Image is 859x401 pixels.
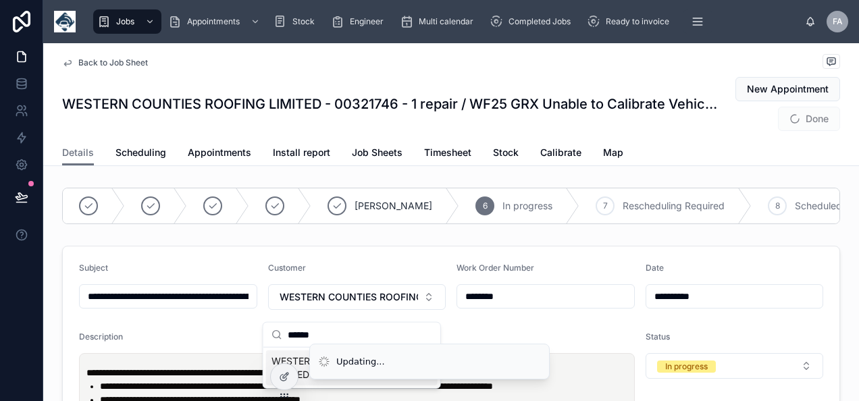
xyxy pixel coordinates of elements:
span: 8 [775,200,780,211]
a: Appointments [188,140,251,167]
a: Job Sheets [352,140,402,167]
span: Scheduling [115,146,166,159]
button: Select Button [268,284,446,310]
a: Details [62,140,94,166]
a: Install report [273,140,330,167]
span: Multi calendar [419,16,473,27]
span: Ready to invoice [606,16,669,27]
span: Install report [273,146,330,159]
span: In progress [502,199,552,213]
h1: WESTERN COUNTIES ROOFING LIMITED - 00321746 - 1 repair / WF25 GRX Unable to Calibrate Vehicle Mil... [62,95,719,113]
span: Subject [79,263,108,273]
a: Stock [269,9,324,34]
span: WESTERN COUNTIES ROOFING LIMITED [271,354,416,381]
div: Updating... [336,355,385,369]
a: Jobs [93,9,161,34]
span: Details [62,146,94,159]
a: Back to Job Sheet [62,57,148,68]
a: Timesheet [424,140,471,167]
a: Scheduling [115,140,166,167]
span: Date [646,263,664,273]
span: 6 [483,200,488,211]
span: Description [79,331,123,342]
span: Stock [292,16,315,27]
span: Back to Job Sheet [78,57,148,68]
a: Map [603,140,623,167]
span: Work Order Number [457,263,534,273]
a: Calibrate [540,140,581,167]
span: Appointments [188,146,251,159]
div: scrollable content [86,7,805,36]
div: Suggestions [263,348,440,388]
span: 7 [603,200,608,211]
span: Customer [268,263,306,273]
img: App logo [54,11,76,32]
span: Status [646,331,670,342]
span: Stock [493,146,519,159]
div: In progress [665,360,708,373]
span: Calibrate [540,146,581,159]
a: Stock [493,140,519,167]
span: WESTERN COUNTIES ROOFING LIMITED [280,290,419,304]
span: New Appointment [747,82,829,96]
span: Rescheduling Required [623,199,725,213]
span: Scheduled [795,199,842,213]
span: [PERSON_NAME] [355,199,432,213]
a: Engineer [327,9,393,34]
span: FA [833,16,843,27]
a: Completed Jobs [486,9,580,34]
span: Appointments [187,16,240,27]
span: Jobs [116,16,134,27]
a: Ready to invoice [583,9,679,34]
span: Job Sheets [352,146,402,159]
span: Map [603,146,623,159]
a: Multi calendar [396,9,483,34]
span: Timesheet [424,146,471,159]
span: Engineer [350,16,384,27]
a: Appointments [164,9,267,34]
button: New Appointment [735,77,840,101]
span: Completed Jobs [509,16,571,27]
button: Select Button [646,353,824,379]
